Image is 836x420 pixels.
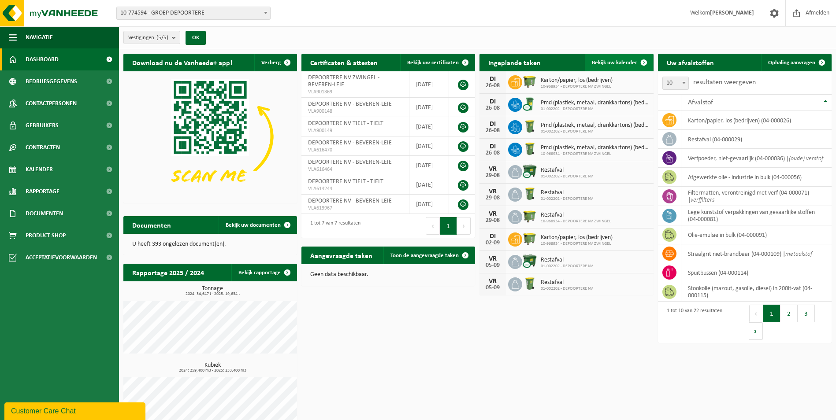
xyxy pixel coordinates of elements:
[484,121,502,128] div: DI
[522,254,537,269] img: WB-1100-CU
[541,99,649,107] span: Pmd (plastiek, metaal, drankkartons) (bedrijven)
[522,164,537,179] img: WB-1100-CU
[541,241,613,247] span: 10-968934 - DEPOORTERE NV ZWINGEL
[484,195,502,201] div: 29-08
[308,147,402,154] span: VLA616470
[681,206,832,225] td: lege kunststof verpakkingen van gevaarlijke stoffen (04-000081)
[26,203,63,225] span: Documenten
[484,210,502,217] div: VR
[541,174,593,179] span: 01-002202 - DEPOORTERE NV
[409,98,449,117] td: [DATE]
[681,263,832,282] td: spuitbussen (04-000114)
[117,7,270,19] span: 10-774594 - GROEP DEPOORTERE
[522,209,537,224] img: WB-1100-HPE-GN-50
[128,286,297,296] h3: Tonnage
[409,117,449,136] td: [DATE]
[522,96,537,111] img: WB-0240-CU
[26,247,97,269] span: Acceptatievoorwaarden
[308,205,402,212] span: VLA613967
[541,189,593,196] span: Restafval
[681,225,832,244] td: olie-emulsie in bulk (04-000091)
[123,54,241,71] h2: Download nu de Vanheede+ app!
[484,173,502,179] div: 29-08
[400,54,474,71] a: Bekijk uw certificaten
[541,219,611,224] span: 10-968934 - DEPOORTERE NV ZWINGEL
[308,74,379,88] span: DEPOORTERE NV ZWINGEL - BEVEREN-LEIE
[219,216,296,234] a: Bekijk uw documenten
[681,130,832,149] td: restafval (04-000029)
[749,305,763,322] button: Previous
[541,129,649,134] span: 01-002202 - DEPOORTERE NV
[407,60,459,66] span: Bekijk uw certificaten
[308,127,402,134] span: VLA900149
[26,158,53,181] span: Kalender
[440,217,457,235] button: 1
[457,217,471,235] button: Next
[484,83,502,89] div: 26-08
[308,120,383,127] span: DEPOORTERE NV TIELT - TIELT
[541,107,649,112] span: 01-002202 - DEPOORTERE NV
[426,217,440,235] button: Previous
[541,257,593,264] span: Restafval
[484,217,502,224] div: 29-08
[693,79,756,86] label: resultaten weergeven
[484,143,502,150] div: DI
[484,98,502,105] div: DI
[658,54,723,71] h2: Uw afvalstoffen
[26,136,60,158] span: Contracten
[390,253,459,258] span: Toon de aangevraagde taken
[522,186,537,201] img: WB-0240-HPE-GN-50
[310,272,466,278] p: Geen data beschikbaar.
[409,175,449,195] td: [DATE]
[132,241,288,247] p: U heeft 393 ongelezen document(en).
[301,54,386,71] h2: Certificaten & attesten
[128,362,297,373] h3: Kubiek
[261,60,281,66] span: Verberg
[681,282,832,302] td: stookolie (mazout, gasolie, diesel) in 200lt-vat (04-000115)
[691,197,714,203] i: verffilters
[128,292,297,296] span: 2024: 34,647 t - 2025: 19,634 t
[541,151,649,157] span: 10-968934 - DEPOORTERE NV ZWINGEL
[662,304,722,341] div: 1 tot 10 van 22 resultaten
[26,70,77,92] span: Bedrijfsgegevens
[226,222,281,228] span: Bekijk uw documenten
[484,233,502,240] div: DI
[663,77,688,89] span: 10
[128,31,168,44] span: Vestigingen
[26,225,66,247] span: Product Shop
[484,285,502,291] div: 05-09
[592,60,637,66] span: Bekijk uw kalender
[128,368,297,373] span: 2024: 259,400 m3 - 2025: 233,400 m3
[541,234,613,241] span: Karton/papier, los (bedrijven)
[186,31,206,45] button: OK
[4,401,147,420] iframe: chat widget
[688,99,713,106] span: Afvalstof
[484,262,502,269] div: 05-09
[409,195,449,214] td: [DATE]
[306,216,360,236] div: 1 tot 7 van 7 resultaten
[522,231,537,246] img: WB-1100-HPE-GN-50
[26,92,77,114] span: Contactpersonen
[308,178,383,185] span: DEPOORTERE NV TIELT - TIELT
[26,26,53,48] span: Navigatie
[681,244,832,263] td: straalgrit niet-brandbaar (04-000109) |
[308,88,402,96] span: VLA901369
[484,278,502,285] div: VR
[541,144,649,151] span: Pmd (plastiek, metaal, drankkartons) (bedrijven)
[484,240,502,246] div: 02-09
[749,322,763,340] button: Next
[254,54,296,71] button: Verberg
[308,159,392,166] span: DEPOORTERE NV - BEVEREN-LEIE
[116,7,271,20] span: 10-774594 - GROEP DEPOORTERE
[761,54,831,71] a: Ophaling aanvragen
[26,114,59,136] span: Gebruikers
[541,264,593,269] span: 01-002202 - DEPOORTERE NV
[308,198,392,204] span: DEPOORTERE NV - BEVEREN-LEIE
[780,305,798,322] button: 2
[301,247,381,264] h2: Aangevraagde taken
[681,187,832,206] td: filtermatten, verontreinigd met verf (04-000071) |
[522,141,537,156] img: WB-0240-HPE-GN-50
[123,264,213,281] h2: Rapportage 2025 / 2024
[308,140,392,146] span: DEPOORTERE NV - BEVEREN-LEIE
